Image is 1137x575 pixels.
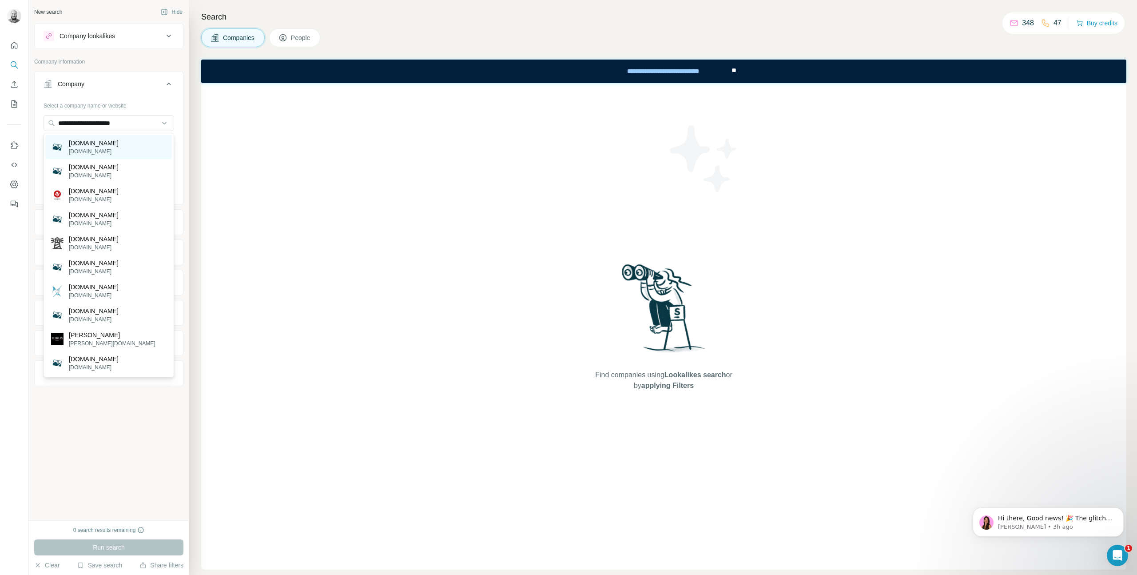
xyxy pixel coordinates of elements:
[1107,545,1128,566] iframe: Intercom live chat
[69,268,119,276] p: [DOMAIN_NAME]
[69,211,119,220] p: [DOMAIN_NAME]
[7,196,21,212] button: Feedback
[58,80,84,88] div: Company
[69,355,119,363] p: [DOMAIN_NAME]
[69,259,119,268] p: [DOMAIN_NAME]
[69,291,119,299] p: [DOMAIN_NAME]
[7,157,21,173] button: Use Surfe API
[77,561,122,570] button: Save search
[34,561,60,570] button: Clear
[35,73,183,98] button: Company
[201,11,1126,23] h4: Search
[7,96,21,112] button: My lists
[51,213,64,225] img: azoresmarlin.com
[1125,545,1132,552] span: 1
[51,309,64,321] img: hatterasmarlin.com
[69,307,119,315] p: [DOMAIN_NAME]
[69,283,119,291] p: [DOMAIN_NAME]
[44,98,174,110] div: Select a company name or website
[60,32,115,40] div: Company lookalikes
[7,9,21,23] img: Avatar
[664,119,744,199] img: Surfe Illustration - Stars
[35,363,183,384] button: Keywords
[51,165,64,177] img: cairnsblackmarlin.com.au
[51,357,64,369] img: sergemarlin.com
[69,148,119,156] p: [DOMAIN_NAME]
[139,561,183,570] button: Share filters
[618,262,710,361] img: Surfe Illustration - Woman searching with binoculars
[1022,18,1034,28] p: 348
[7,37,21,53] button: Quick start
[35,272,183,293] button: Annual revenue ($)
[959,489,1137,551] iframe: Intercom notifications message
[69,315,119,323] p: [DOMAIN_NAME]
[69,339,155,347] p: [PERSON_NAME][DOMAIN_NAME]
[1076,17,1117,29] button: Buy credits
[35,302,183,323] button: Employees (size)
[7,176,21,192] button: Dashboard
[69,163,119,172] p: [DOMAIN_NAME]
[69,363,119,371] p: [DOMAIN_NAME]
[155,5,189,19] button: Hide
[291,33,311,42] span: People
[592,370,735,391] span: Find companies using or by
[35,212,183,233] button: Industry
[35,242,183,263] button: HQ location
[223,33,255,42] span: Companies
[51,333,64,345] img: Marlin
[35,25,183,47] button: Company lookalikes
[51,285,64,297] img: grandermarlin.com
[69,187,119,196] p: [DOMAIN_NAME]
[664,371,726,379] span: Lookalikes search
[7,57,21,73] button: Search
[39,26,153,95] span: Hi there, Good news! 🎉 The glitch with the contact enrichment is now fixed and live so you should...
[35,332,183,354] button: Technologies
[34,8,62,16] div: New search
[201,60,1126,83] iframe: Banner
[69,235,119,244] p: [DOMAIN_NAME]
[1054,18,1061,28] p: 47
[69,244,119,252] p: [DOMAIN_NAME]
[69,172,119,180] p: [DOMAIN_NAME]
[51,141,64,153] img: bigmarlin.com
[51,261,64,273] img: itmarlin.com
[69,139,119,148] p: [DOMAIN_NAME]
[7,137,21,153] button: Use Surfe on LinkedIn
[51,189,64,201] img: lambertmarlin.com
[69,196,119,204] p: [DOMAIN_NAME]
[34,58,183,66] p: Company information
[641,382,694,389] span: applying Filters
[39,34,153,42] p: Message from Aurélie, sent 3h ago
[73,526,145,534] div: 0 search results remaining
[69,331,155,339] p: [PERSON_NAME]
[51,237,64,249] img: caseymarlin.com
[69,220,119,228] p: [DOMAIN_NAME]
[7,76,21,92] button: Enrich CSV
